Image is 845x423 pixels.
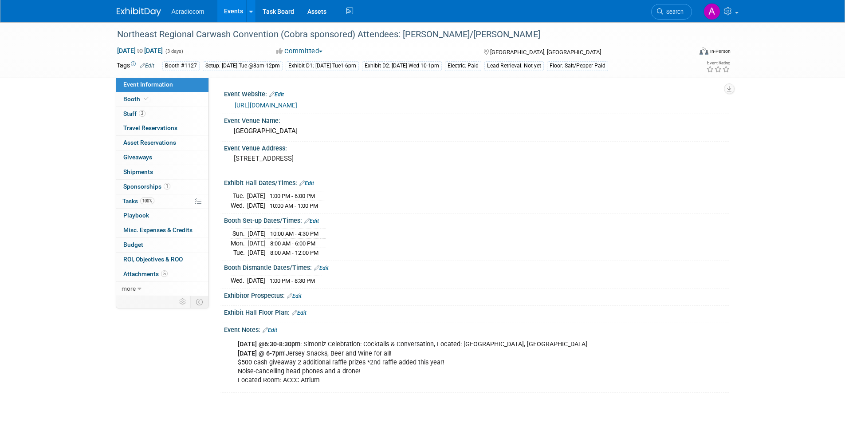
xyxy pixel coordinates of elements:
a: Giveaways [116,150,208,165]
span: Giveaways [123,154,152,161]
span: Event Information [123,81,173,88]
div: Event Venue Name: [224,114,729,125]
span: 8:00 AM - 6:00 PM [270,240,315,247]
pre: [STREET_ADDRESS] [234,154,424,162]
a: Shipments [116,165,208,179]
span: [GEOGRAPHIC_DATA], [GEOGRAPHIC_DATA] [490,49,601,55]
span: Asset Reservations [123,139,176,146]
div: Exhibit D2: [DATE] Wed 10-1pm [362,61,442,71]
div: Lead Retrieval: Not yet [484,61,544,71]
img: Amanda Nazarko [704,3,720,20]
a: Booth [116,92,208,107]
a: Playbook [116,209,208,223]
td: [DATE] [248,229,266,239]
a: Travel Reservations [116,121,208,135]
span: [DATE] [DATE] [117,47,163,55]
a: Edit [263,327,277,333]
a: [URL][DOMAIN_NAME] [235,102,297,109]
span: 10:00 AM - 1:00 PM [270,202,318,209]
img: Format-Inperson.png [700,47,708,55]
div: Floor: Salt/Pepper Paid [547,61,608,71]
a: Sponsorships1 [116,180,208,194]
span: 8:00 AM - 12:00 PM [270,249,318,256]
div: Event Format [640,46,731,59]
span: Booth [123,95,150,103]
span: 1 [164,183,170,190]
td: [DATE] [248,238,266,248]
span: ROI, Objectives & ROO [123,256,183,263]
a: Budget [116,238,208,252]
a: Event Information [116,78,208,92]
a: Edit [287,293,302,299]
span: to [136,47,144,54]
div: Booth Set-up Dates/Times: [224,214,729,225]
div: Event Venue Address: [224,142,729,153]
a: Edit [299,180,314,186]
a: Asset Reservations [116,136,208,150]
span: Playbook [123,212,149,219]
b: [DATE] @ 6-7pm [238,350,284,357]
a: Edit [269,91,284,98]
div: Event Notes: [224,323,729,335]
span: Search [663,8,684,15]
span: Acradiocom [172,8,204,15]
a: Tasks100% [116,194,208,209]
span: more [122,285,136,292]
div: Setup: [DATE] Tue @8am-12pm [203,61,283,71]
span: 10:00 AM - 4:30 PM [270,230,318,237]
div: Exhibit Hall Floor Plan: [224,306,729,317]
div: Northeast Regional Carwash Convention (Cobra sponsored) Attendees: [PERSON_NAME]/[PERSON_NAME] [114,27,679,43]
a: Edit [304,218,319,224]
span: Sponsorships [123,183,170,190]
div: [GEOGRAPHIC_DATA] [231,124,722,138]
span: 3 [139,110,145,117]
span: Travel Reservations [123,124,177,131]
a: Staff3 [116,107,208,121]
a: more [116,282,208,296]
span: 100% [140,198,154,204]
td: Tue. [231,248,248,257]
a: Edit [140,63,154,69]
td: [DATE] [247,201,265,210]
td: [DATE] [248,248,266,257]
a: Edit [314,265,329,271]
img: ExhibitDay [117,8,161,16]
td: Mon. [231,238,248,248]
span: Misc. Expenses & Credits [123,226,193,233]
span: Staff [123,110,145,117]
div: Event Rating [706,61,730,65]
b: [DATE] @6:30-8:30pm [238,340,300,348]
td: [DATE] [247,191,265,201]
td: Sun. [231,229,248,239]
button: Committed [273,47,326,56]
a: ROI, Objectives & ROO [116,253,208,267]
div: Exhibitor Prospectus: [224,289,729,300]
span: Shipments [123,168,153,175]
a: Attachments5 [116,267,208,281]
div: : Simoniz Celebration: Cocktails & Conversation, Located: [GEOGRAPHIC_DATA], [GEOGRAPHIC_DATA] 'J... [232,336,631,389]
a: Edit [292,310,307,316]
td: Wed. [231,276,247,285]
a: Misc. Expenses & Credits [116,223,208,237]
i: Booth reservation complete [144,96,149,101]
span: 1:00 PM - 6:00 PM [270,193,315,199]
td: Personalize Event Tab Strip [175,296,191,308]
div: Exhibit Hall Dates/Times: [224,176,729,188]
td: Tags [117,61,154,71]
span: Budget [123,241,143,248]
span: 5 [161,270,168,277]
div: Event Website: [224,87,729,99]
td: [DATE] [247,276,265,285]
td: Toggle Event Tabs [190,296,208,308]
div: Booth Dismantle Dates/Times: [224,261,729,273]
td: Tue. [231,191,247,201]
div: Exhibit D1: [DATE] Tue1-6pm [286,61,359,71]
span: (3 days) [165,48,183,54]
div: In-Person [710,48,731,55]
div: Booth #1127 [162,61,200,71]
div: Electric: Paid [445,61,481,71]
span: Attachments [123,270,168,277]
a: Search [651,4,692,20]
td: Wed. [231,201,247,210]
span: Tasks [122,198,154,205]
